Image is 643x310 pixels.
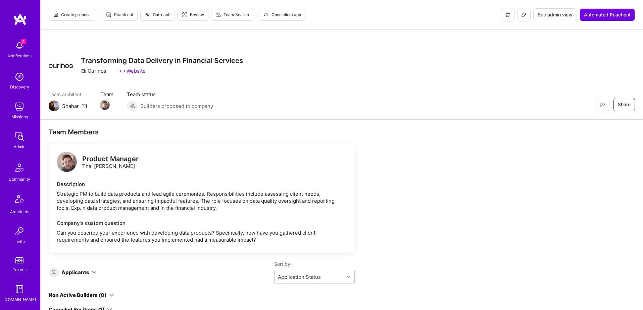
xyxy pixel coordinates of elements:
[613,98,635,111] button: Share
[81,68,86,74] i: icon CompanyGray
[106,12,133,18] span: Reach out
[82,103,87,109] i: icon Mail
[618,101,631,108] span: Share
[82,156,139,170] div: Thai [PERSON_NAME]
[145,12,170,18] span: Outreach
[13,13,27,25] img: logo
[215,12,249,18] span: Team Search
[81,67,106,74] div: Curinos
[57,152,77,174] a: logo
[100,99,109,111] a: Team Member Avatar
[82,156,139,163] div: Product Manager
[57,190,347,211] div: Strategic PM to build data products and lead agile ceremonies. Responsibilities include assessing...
[538,11,573,18] span: See admin view
[10,83,29,90] div: Discovery
[347,275,350,278] i: icon Chevron
[10,208,29,215] div: Architects
[140,9,175,21] button: Outreach
[8,52,32,59] div: Notifications
[211,9,253,21] button: Team Search
[182,12,187,17] i: icon Targeter
[61,269,89,276] div: Applicants
[11,113,28,120] div: Missions
[274,261,355,267] label: Sort by:
[57,152,77,172] img: logo
[49,53,73,77] img: Company Logo
[278,273,321,281] div: Application Status
[11,192,28,208] img: Architects
[140,103,213,110] span: Builders proposed to company
[584,11,631,18] span: Automated Reachout
[49,101,59,111] img: Team Architect
[21,39,26,44] span: 4
[49,292,106,299] div: Non Active Builders (0)
[127,101,138,111] img: Builders proposed to company
[51,270,56,275] i: icon Applicant
[81,56,243,65] h3: Transforming Data Delivery in Financial Services
[57,181,347,188] div: Description
[14,238,25,245] div: Invite
[13,225,26,238] img: Invite
[178,9,208,21] button: Review
[13,39,26,52] img: bell
[9,176,30,183] div: Community
[49,91,87,98] span: Team architect
[13,266,27,273] div: Tokens
[259,9,305,21] button: Open client app
[127,91,213,98] span: Team status
[580,8,635,21] button: Automated Reachout
[263,12,301,18] span: Open client app
[49,9,96,21] button: Create proposal
[120,67,146,74] a: Website
[62,103,79,110] div: Shahar
[15,257,23,263] img: tokens
[3,296,36,303] div: [DOMAIN_NAME]
[102,9,138,21] button: Reach out
[600,102,605,107] i: icon EyeClosed
[14,143,26,150] div: Admin
[11,160,28,176] img: Community
[92,270,97,275] i: icon ArrowDown
[13,283,26,296] img: guide book
[100,91,113,98] span: Team
[53,12,58,17] i: icon Proposal
[109,293,114,298] i: icon ArrowDown
[53,12,92,18] span: Create proposal
[533,8,577,21] button: See admin view
[57,220,347,227] div: Company’s custom question
[13,130,26,143] img: admin teamwork
[13,70,26,83] img: discovery
[182,12,204,18] span: Review
[57,229,347,243] p: Can you describe your experience with developing data products? Specifically, how have you gather...
[49,128,355,136] div: Team Members
[13,100,26,113] img: teamwork
[100,100,110,110] img: Team Member Avatar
